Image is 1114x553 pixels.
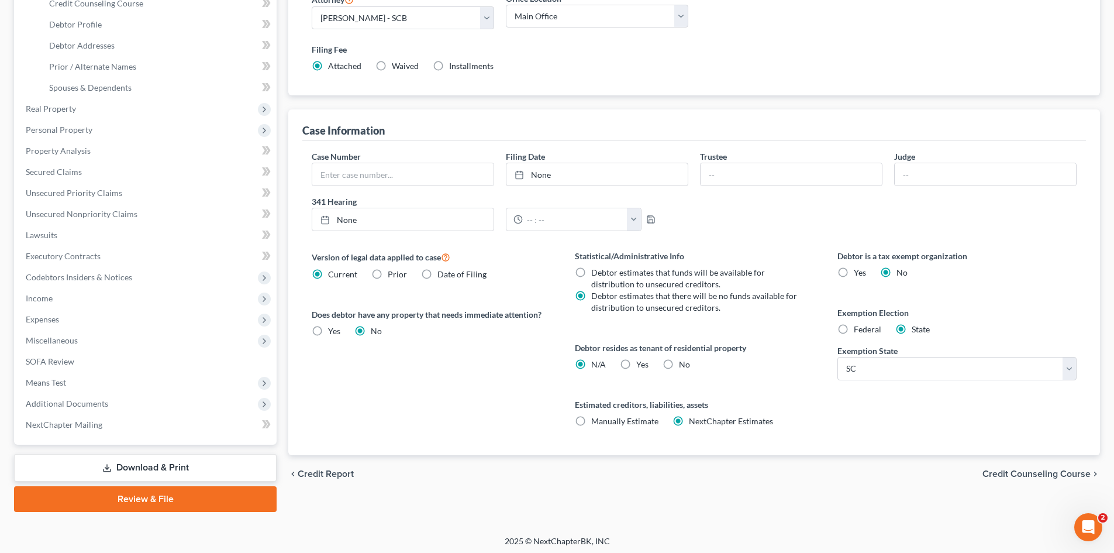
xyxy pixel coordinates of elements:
a: Prior / Alternate Names [40,56,277,77]
span: 2 [1098,513,1108,523]
span: Additional Documents [26,399,108,408]
span: No [679,359,690,369]
label: Trustee [700,150,727,163]
span: Prior [388,269,407,279]
a: NextChapter Mailing [16,414,277,435]
label: Exemption Election [837,307,1077,319]
label: Filing Fee [312,43,1077,56]
span: Waived [392,61,419,71]
span: No [371,326,382,336]
span: Current [328,269,357,279]
span: NextChapter Estimates [689,416,773,426]
span: Credit Report [298,469,354,479]
span: Income [26,293,53,303]
span: Spouses & Dependents [49,83,132,92]
span: Personal Property [26,125,92,135]
a: None [312,208,494,231]
span: Manually Estimate [591,416,658,426]
span: Yes [328,326,340,336]
i: chevron_right [1091,469,1100,479]
a: Unsecured Nonpriority Claims [16,204,277,225]
label: Version of legal data applied to case [312,250,551,264]
span: Yes [636,359,649,369]
a: Property Analysis [16,140,277,162]
span: Installments [449,61,494,71]
label: Does debtor have any property that needs immediate attention? [312,308,551,321]
span: Debtor Profile [49,19,102,29]
span: Debtor estimates that there will be no funds available for distribution to unsecured creditors. [591,291,797,312]
a: SOFA Review [16,351,277,372]
label: Debtor resides as tenant of residential property [575,342,814,354]
span: Means Test [26,377,66,387]
button: Credit Counseling Course chevron_right [982,469,1100,479]
a: None [506,163,688,186]
span: Expenses [26,314,59,324]
span: Credit Counseling Course [982,469,1091,479]
span: Debtor Addresses [49,40,115,50]
span: Yes [854,267,866,277]
label: Case Number [312,150,361,163]
a: Executory Contracts [16,246,277,267]
a: Download & Print [14,454,277,482]
a: Spouses & Dependents [40,77,277,98]
a: Unsecured Priority Claims [16,183,277,204]
span: Codebtors Insiders & Notices [26,272,132,282]
iframe: Intercom live chat [1074,513,1102,541]
label: 341 Hearing [306,195,694,208]
span: Executory Contracts [26,251,101,261]
span: Date of Filing [437,269,487,279]
span: Debtor estimates that funds will be available for distribution to unsecured creditors. [591,267,765,289]
i: chevron_left [288,469,298,479]
span: Attached [328,61,361,71]
a: Debtor Addresses [40,35,277,56]
label: Estimated creditors, liabilities, assets [575,399,814,411]
input: Enter case number... [312,163,494,186]
label: Exemption State [837,345,898,357]
span: No [896,267,908,277]
label: Statistical/Administrative Info [575,250,814,262]
span: Real Property [26,104,76,114]
a: Secured Claims [16,162,277,183]
label: Debtor is a tax exempt organization [837,250,1077,262]
input: -- [701,163,882,186]
span: Federal [854,324,881,334]
input: -- [895,163,1076,186]
a: Review & File [14,486,277,512]
input: -- : -- [523,208,627,231]
label: Judge [894,150,915,163]
span: Unsecured Nonpriority Claims [26,209,137,219]
span: Secured Claims [26,167,82,177]
a: Debtor Profile [40,14,277,35]
span: Prior / Alternate Names [49,61,136,71]
span: Property Analysis [26,146,91,156]
span: NextChapter Mailing [26,420,102,430]
span: State [912,324,930,334]
span: SOFA Review [26,356,74,366]
span: Lawsuits [26,230,57,240]
span: Miscellaneous [26,335,78,345]
div: Case Information [302,123,385,138]
span: N/A [591,359,606,369]
button: chevron_left Credit Report [288,469,354,479]
a: Lawsuits [16,225,277,246]
label: Filing Date [506,150,545,163]
span: Unsecured Priority Claims [26,188,122,198]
